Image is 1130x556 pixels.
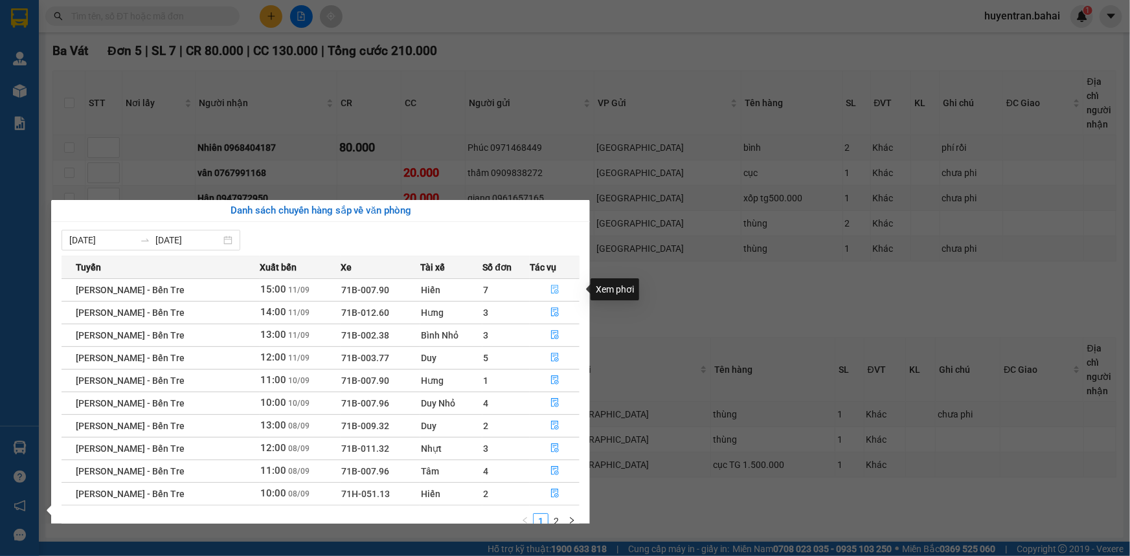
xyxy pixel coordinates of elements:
span: file-done [550,398,559,408]
span: 12:00 [260,442,286,454]
span: 08/09 [288,467,310,476]
span: [PERSON_NAME] - Bến Tre [76,307,185,318]
div: Nhựt [421,441,482,456]
span: 3 [483,307,488,318]
span: [PERSON_NAME] - Bến Tre [76,421,185,431]
span: 11:00 [260,374,286,386]
span: 10/09 [288,399,310,408]
span: file-done [550,285,559,295]
span: 10:00 [260,397,286,408]
span: [PERSON_NAME] - Bến Tre [76,330,185,340]
span: file-done [550,330,559,340]
span: 2 [483,421,488,431]
span: 12:00 [260,351,286,363]
div: Duy [421,419,482,433]
span: 15:00 [260,284,286,295]
span: 71B-003.77 [341,353,389,363]
li: 2 [548,513,564,529]
div: Hưng [421,306,482,320]
span: 11:00 [260,465,286,476]
span: [PERSON_NAME] - Bến Tre [76,353,185,363]
span: [PERSON_NAME] - Bến Tre [76,489,185,499]
span: 13:00 [260,329,286,340]
span: 71B-007.96 [341,466,389,476]
span: to [140,235,150,245]
span: file-done [550,443,559,454]
span: 11/09 [288,308,310,317]
span: 71B-007.90 [341,375,389,386]
span: 4 [483,466,488,476]
span: 11/09 [288,353,310,362]
span: [PERSON_NAME] - Bến Tre [76,375,185,386]
span: Xe [341,260,352,274]
span: [PERSON_NAME] - Bến Tre [76,285,185,295]
li: Next Page [564,513,580,529]
span: Tài xế [420,260,445,274]
span: 3 [483,443,488,454]
button: file-done [530,370,579,391]
button: file-done [530,416,579,436]
span: Tác vụ [530,260,556,274]
span: Tuyến [76,260,101,274]
span: 11/09 [288,331,310,340]
div: Bình Nhỏ [421,328,482,342]
span: 71H-051.13 [341,489,390,499]
span: 4 [483,398,488,408]
span: file-done [550,466,559,476]
span: Số đơn [482,260,512,274]
span: 3 [483,330,488,340]
div: Danh sách chuyến hàng sắp về văn phòng [62,203,580,219]
span: right [568,517,576,524]
span: 71B-007.90 [341,285,389,295]
span: 08/09 [288,421,310,430]
span: swap-right [140,235,150,245]
div: Hiến [421,283,482,297]
span: file-done [550,353,559,363]
span: left [521,517,529,524]
button: file-done [530,325,579,346]
button: left [517,513,533,529]
span: 08/09 [288,444,310,453]
span: Xuất bến [260,260,297,274]
div: Tâm [421,464,482,478]
span: 71B-011.32 [341,443,389,454]
button: file-done [530,348,579,368]
a: 1 [534,514,548,528]
input: Từ ngày [69,233,135,247]
span: 11/09 [288,285,310,295]
span: [PERSON_NAME] - Bến Tre [76,466,185,476]
div: Hưng [421,373,482,388]
button: file-done [530,393,579,414]
span: 08/09 [288,489,310,498]
a: 2 [549,514,563,528]
div: Xem phơi [591,278,639,300]
span: [PERSON_NAME] - Bến Tre [76,398,185,408]
span: 5 [483,353,488,363]
span: file-done [550,489,559,499]
span: 71B-012.60 [341,307,389,318]
span: [PERSON_NAME] - Bến Tre [76,443,185,454]
button: file-done [530,280,579,300]
span: 71B-009.32 [341,421,389,431]
span: 10:00 [260,487,286,499]
button: file-done [530,438,579,459]
button: file-done [530,484,579,504]
button: file-done [530,461,579,482]
span: 71B-002.38 [341,330,389,340]
span: 71B-007.96 [341,398,389,408]
span: file-done [550,375,559,386]
span: 13:00 [260,419,286,431]
div: Duy [421,351,482,365]
div: Duy Nhỏ [421,396,482,410]
button: file-done [530,302,579,323]
li: 1 [533,513,548,529]
li: Previous Page [517,513,533,529]
button: right [564,513,580,529]
input: Đến ngày [155,233,221,247]
span: 7 [483,285,488,295]
span: file-done [550,307,559,318]
span: 14:00 [260,306,286,318]
div: Hiến [421,487,482,501]
span: file-done [550,421,559,431]
span: 1 [483,375,488,386]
